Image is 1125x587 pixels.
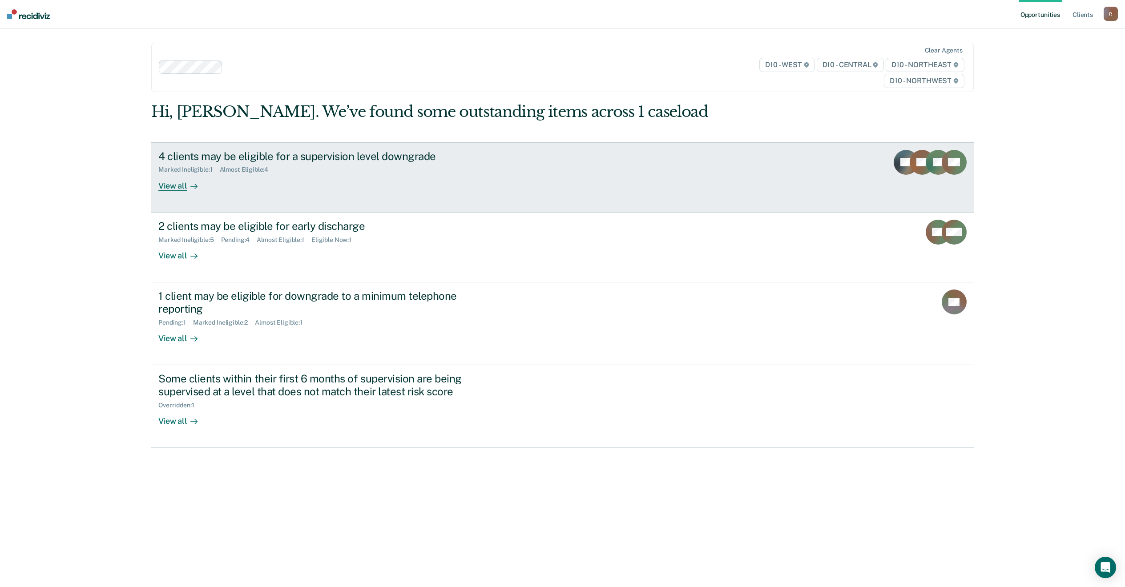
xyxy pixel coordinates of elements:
[220,166,276,173] div: Almost Eligible : 4
[255,319,310,326] div: Almost Eligible : 1
[311,236,359,244] div: Eligible Now : 1
[221,236,257,244] div: Pending : 4
[925,47,963,54] div: Clear agents
[151,365,974,448] a: Some clients within their first 6 months of supervision are being supervised at a level that does...
[158,372,471,398] div: Some clients within their first 6 months of supervision are being supervised at a level that does...
[257,236,311,244] div: Almost Eligible : 1
[884,74,964,88] span: D10 - NORTHWEST
[151,282,974,365] a: 1 client may be eligible for downgrade to a minimum telephone reportingPending:1Marked Ineligible...
[158,166,219,173] div: Marked Ineligible : 1
[817,58,884,72] span: D10 - CENTRAL
[759,58,815,72] span: D10 - WEST
[158,236,221,244] div: Marked Ineligible : 5
[193,319,255,326] div: Marked Ineligible : 2
[151,142,974,213] a: 4 clients may be eligible for a supervision level downgradeMarked Ineligible:1Almost Eligible:4Vi...
[1095,557,1116,578] div: Open Intercom Messenger
[1104,7,1118,21] button: R
[158,402,201,409] div: Overridden : 1
[158,220,471,233] div: 2 clients may be eligible for early discharge
[158,243,208,261] div: View all
[886,58,964,72] span: D10 - NORTHEAST
[158,409,208,426] div: View all
[158,319,193,326] div: Pending : 1
[158,173,208,191] div: View all
[151,213,974,282] a: 2 clients may be eligible for early dischargeMarked Ineligible:5Pending:4Almost Eligible:1Eligibl...
[158,150,471,163] div: 4 clients may be eligible for a supervision level downgrade
[158,326,208,343] div: View all
[151,103,809,121] div: Hi, [PERSON_NAME]. We’ve found some outstanding items across 1 caseload
[158,289,471,315] div: 1 client may be eligible for downgrade to a minimum telephone reporting
[7,9,50,19] img: Recidiviz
